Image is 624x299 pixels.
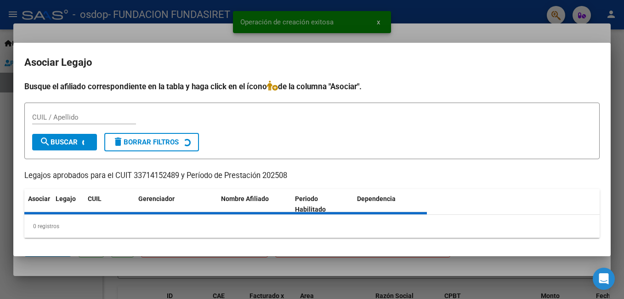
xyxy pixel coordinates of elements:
datatable-header-cell: Gerenciador [135,189,217,219]
span: CUIL [88,195,102,202]
datatable-header-cell: Asociar [24,189,52,219]
mat-icon: delete [113,136,124,147]
button: Borrar Filtros [104,133,199,151]
mat-icon: search [40,136,51,147]
span: Nombre Afiliado [221,195,269,202]
datatable-header-cell: Nombre Afiliado [217,189,291,219]
span: Dependencia [357,195,396,202]
span: Borrar Filtros [113,138,179,146]
h2: Asociar Legajo [24,54,600,71]
button: Buscar [32,134,97,150]
span: Gerenciador [138,195,175,202]
span: Asociar [28,195,50,202]
datatable-header-cell: CUIL [84,189,135,219]
div: Open Intercom Messenger [593,268,615,290]
p: Legajos aprobados para el CUIT 33714152489 y Período de Prestación 202508 [24,170,600,182]
span: Periodo Habilitado [295,195,326,213]
span: Buscar [40,138,78,146]
span: Legajo [56,195,76,202]
div: 0 registros [24,215,600,238]
datatable-header-cell: Legajo [52,189,84,219]
datatable-header-cell: Periodo Habilitado [291,189,353,219]
datatable-header-cell: Dependencia [353,189,427,219]
h4: Busque el afiliado correspondiente en la tabla y haga click en el ícono de la columna "Asociar". [24,80,600,92]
